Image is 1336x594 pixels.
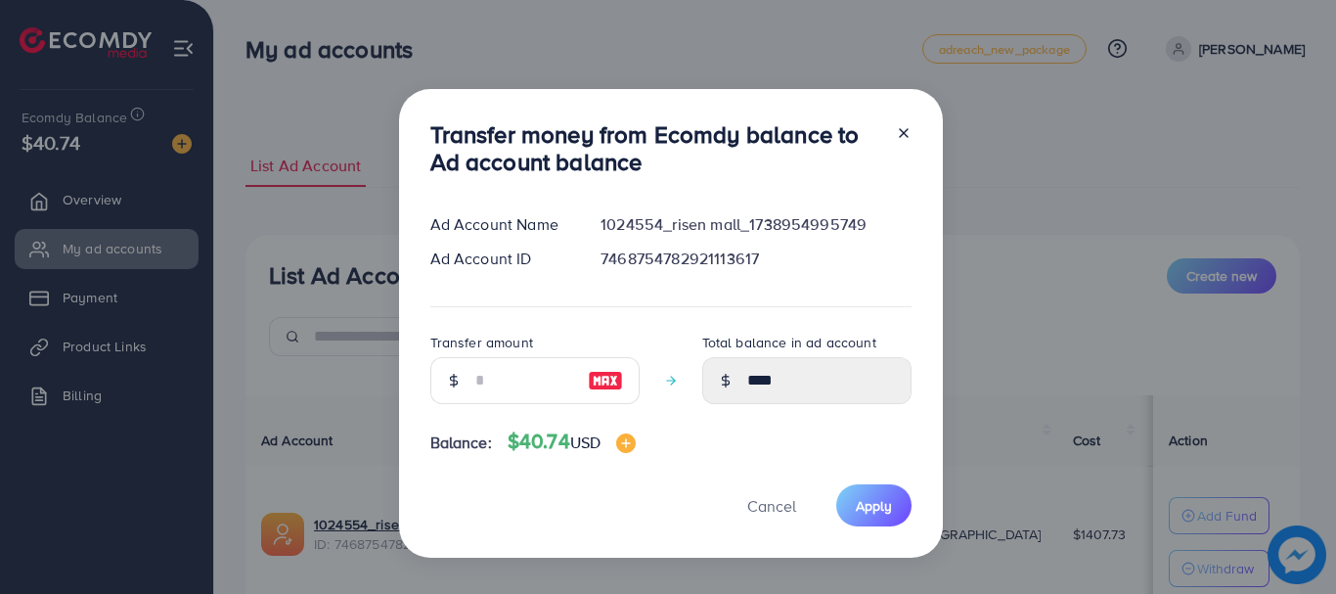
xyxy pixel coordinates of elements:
[836,484,912,526] button: Apply
[430,432,492,454] span: Balance:
[585,248,926,270] div: 7468754782921113617
[585,213,926,236] div: 1024554_risen mall_1738954995749
[570,432,601,453] span: USD
[415,248,586,270] div: Ad Account ID
[856,496,892,516] span: Apply
[616,434,636,453] img: image
[588,369,623,392] img: image
[430,333,533,352] label: Transfer amount
[430,120,880,177] h3: Transfer money from Ecomdy balance to Ad account balance
[508,430,636,454] h4: $40.74
[702,333,876,352] label: Total balance in ad account
[415,213,586,236] div: Ad Account Name
[747,495,796,517] span: Cancel
[723,484,821,526] button: Cancel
